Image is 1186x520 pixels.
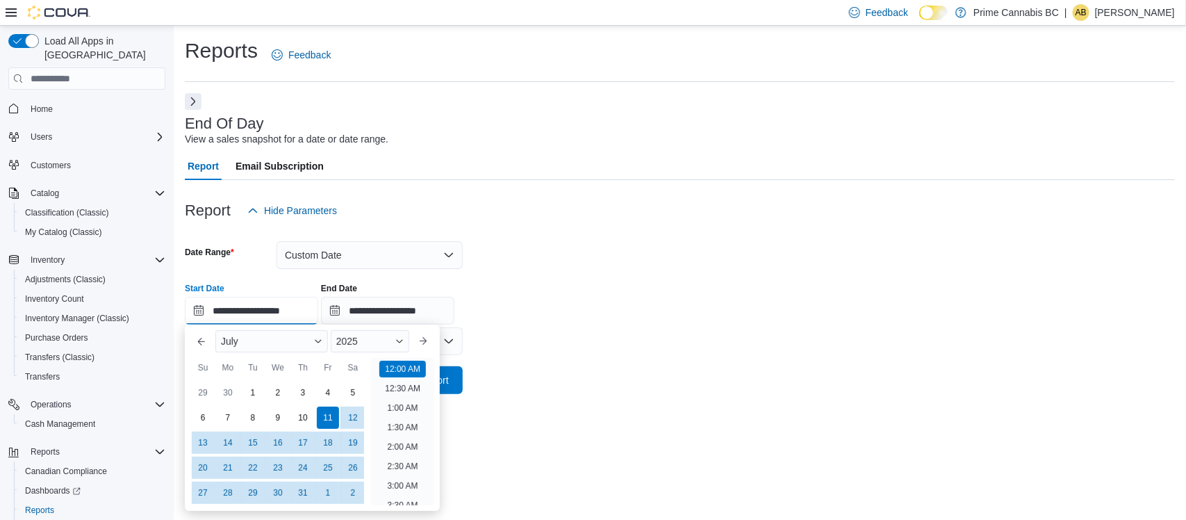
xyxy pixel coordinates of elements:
span: Operations [31,399,72,410]
div: day-30 [267,482,289,504]
button: Transfers (Classic) [14,348,171,367]
button: Customers [3,155,171,175]
button: Catalog [25,185,65,202]
h3: Report [185,202,231,219]
ul: Time [371,358,434,505]
button: Home [3,98,171,118]
li: 12:00 AM [379,361,426,377]
a: My Catalog (Classic) [19,224,108,241]
span: Email Subscription [236,152,324,180]
div: day-25 [317,457,339,479]
a: Canadian Compliance [19,463,113,480]
span: Load All Apps in [GEOGRAPHIC_DATA] [39,34,165,62]
span: Reports [31,446,60,457]
span: Inventory Manager (Classic) [25,313,129,324]
input: Press the down key to enter a popover containing a calendar. Press the escape key to close the po... [185,297,318,325]
div: day-7 [217,407,239,429]
div: Mo [217,357,239,379]
a: Dashboards [19,482,86,499]
span: AB [1076,4,1087,21]
span: Inventory Count [19,291,165,307]
span: Home [25,99,165,117]
button: Previous Month [190,330,213,352]
button: Purchase Orders [14,328,171,348]
div: day-29 [242,482,264,504]
span: Adjustments (Classic) [19,271,165,288]
span: Catalog [31,188,59,199]
div: day-8 [242,407,264,429]
span: Catalog [25,185,165,202]
span: Classification (Classic) [25,207,109,218]
span: My Catalog (Classic) [19,224,165,241]
button: Open list of options [443,336,454,347]
span: Dashboards [25,485,81,496]
div: day-30 [217,382,239,404]
div: Abigail Bekesza [1073,4,1089,21]
a: Inventory Count [19,291,90,307]
div: Button. Open the month selector. July is currently selected. [215,330,328,352]
button: Reports [3,442,171,462]
div: View a sales snapshot for a date or date range. [185,132,388,147]
span: Inventory [31,254,65,266]
div: day-31 [292,482,314,504]
div: Fr [317,357,339,379]
span: Feedback [288,48,331,62]
a: Customers [25,157,76,174]
a: Inventory Manager (Classic) [19,310,135,327]
button: Adjustments (Classic) [14,270,171,289]
div: day-3 [292,382,314,404]
div: day-10 [292,407,314,429]
button: My Catalog (Classic) [14,222,171,242]
label: Start Date [185,283,224,294]
div: Su [192,357,214,379]
div: Button. Open the year selector. 2025 is currently selected. [331,330,410,352]
li: 2:30 AM [382,458,424,475]
button: Inventory Manager (Classic) [14,309,171,328]
button: Next month [412,330,434,352]
span: Users [25,129,165,145]
button: Canadian Compliance [14,462,171,481]
div: day-1 [317,482,339,504]
div: day-6 [192,407,214,429]
span: July [221,336,238,347]
button: Inventory [3,250,171,270]
span: Cash Management [19,416,165,432]
li: 1:30 AM [382,419,424,436]
span: Dashboards [19,482,165,499]
span: Canadian Compliance [19,463,165,480]
span: Customers [31,160,71,171]
a: Adjustments (Classic) [19,271,111,288]
span: Home [31,104,53,115]
div: day-11 [317,407,339,429]
span: Operations [25,396,165,413]
li: 12:30 AM [379,380,426,397]
button: Next [185,93,201,110]
li: 1:00 AM [382,400,424,416]
p: Prime Cannabis BC [973,4,1059,21]
div: day-29 [192,382,214,404]
button: Reports [25,444,65,460]
div: day-15 [242,432,264,454]
span: Canadian Compliance [25,466,107,477]
div: day-4 [317,382,339,404]
span: Customers [25,156,165,174]
input: Press the down key to open a popover containing a calendar. [321,297,454,325]
a: Feedback [266,41,336,69]
div: day-18 [317,432,339,454]
div: day-21 [217,457,239,479]
div: day-28 [217,482,239,504]
div: day-5 [342,382,364,404]
span: Transfers [19,368,165,385]
label: End Date [321,283,357,294]
input: Dark Mode [919,6,948,20]
div: day-13 [192,432,214,454]
a: Dashboards [14,481,171,501]
span: Reports [25,505,54,516]
button: Inventory [25,252,70,268]
div: day-2 [342,482,364,504]
span: Hide Parameters [264,204,337,218]
div: day-26 [342,457,364,479]
a: Classification (Classic) [19,204,115,221]
button: Operations [25,396,77,413]
a: Purchase Orders [19,330,94,346]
